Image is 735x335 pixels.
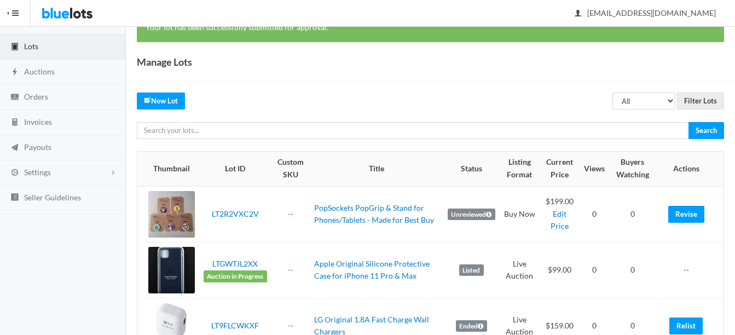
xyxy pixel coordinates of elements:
[24,193,81,202] span: Seller Guidelines
[580,186,609,242] td: 0
[677,93,724,109] input: Filter Lots
[656,152,724,186] th: Actions
[448,209,495,221] label: Unreviewed
[9,42,20,53] ion-icon: clipboard
[688,122,724,139] input: Search
[609,152,656,186] th: Buyers Watching
[137,54,192,70] h1: Manage Lots
[24,117,52,126] span: Invoices
[271,152,310,186] th: Custom SKU
[24,67,55,76] span: Auctions
[540,242,580,298] td: $99.00
[146,21,715,34] p: Your lot has been successfully submitted for approval.
[580,152,609,186] th: Views
[609,186,656,242] td: 0
[204,270,267,282] span: Auction in Progress
[9,168,20,178] ion-icon: cog
[9,67,20,78] ion-icon: flash
[9,193,20,203] ion-icon: list box
[609,242,656,298] td: 0
[24,92,48,101] span: Orders
[572,9,583,19] ion-icon: person
[540,186,580,242] td: $199.00
[314,259,430,281] a: Apple Original Silicone Protective Case for iPhone 11 Pro & Max
[575,8,716,18] span: [EMAIL_ADDRESS][DOMAIN_NAME]
[540,152,580,186] th: Current Price
[137,122,689,139] input: Search your lots...
[443,152,500,186] th: Status
[456,320,487,332] label: Ended
[500,242,540,298] td: Live Auction
[500,186,540,242] td: Buy Now
[580,242,609,298] td: 0
[212,209,259,218] a: LT2R2VXC2V
[656,242,724,298] td: --
[669,317,703,334] a: Relist
[288,321,293,330] a: --
[199,152,271,186] th: Lot ID
[314,203,434,225] a: PopSockets PopGrip & Stand for Phones/Tablets - Made for Best Buy
[9,17,20,27] ion-icon: speedometer
[551,209,569,231] a: Edit Price
[24,168,51,177] span: Settings
[500,152,540,186] th: Listing Format
[24,42,38,51] span: Lots
[211,321,259,330] a: LT9FLCWKXF
[9,118,20,128] ion-icon: calculator
[668,206,704,223] a: Revise
[310,152,443,186] th: Title
[288,265,293,274] a: --
[144,96,151,103] ion-icon: create
[212,259,258,268] a: LTGWTJL2XX
[459,264,484,276] label: Listed
[288,209,293,218] a: --
[137,152,199,186] th: Thumbnail
[9,143,20,153] ion-icon: paper plane
[9,93,20,103] ion-icon: cash
[24,142,51,152] span: Payouts
[137,93,185,109] a: createNew Lot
